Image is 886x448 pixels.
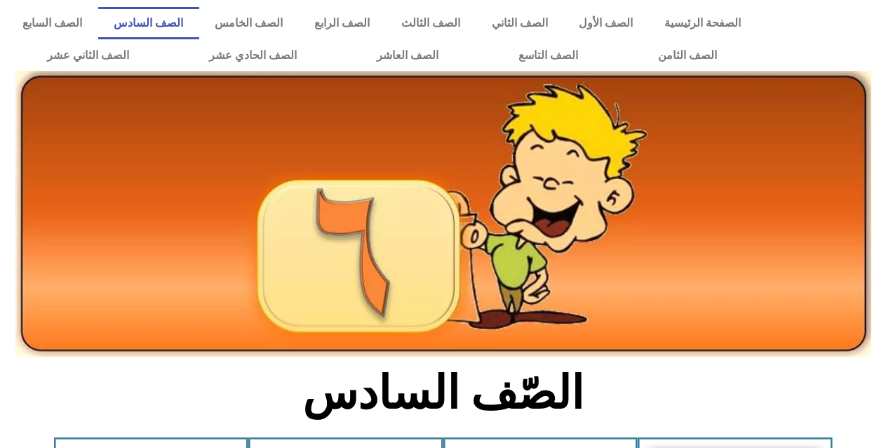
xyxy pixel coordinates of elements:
[211,366,675,421] h2: الصّف السادس
[98,7,199,39] a: الصف السادس
[337,39,478,72] a: الصف العاشر
[476,7,563,39] a: الصف الثاني
[563,7,649,39] a: الصف الأول
[299,7,386,39] a: الصف الرابع
[199,7,299,39] a: الصف الخامس
[618,39,757,72] a: الصف الثامن
[7,39,169,72] a: الصف الثاني عشر
[649,7,757,39] a: الصفحة الرئيسية
[169,39,337,72] a: الصف الحادي عشر
[385,7,476,39] a: الصف الثالث
[478,39,618,72] a: الصف التاسع
[7,7,98,39] a: الصف السابع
